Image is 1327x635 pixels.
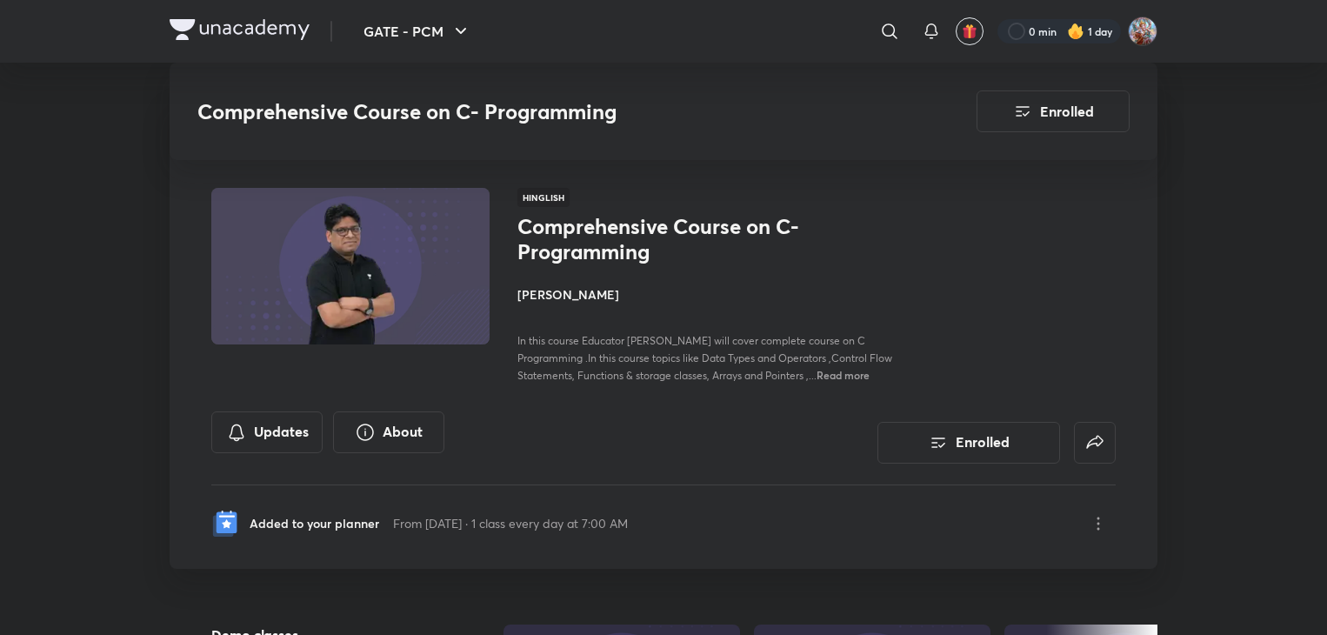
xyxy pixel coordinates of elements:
button: About [333,411,444,453]
button: false [1074,422,1116,464]
p: From [DATE] · 1 class every day at 7:00 AM [393,514,628,532]
button: avatar [956,17,984,45]
img: Company Logo [170,19,310,40]
h3: Comprehensive Course on C- Programming [197,99,878,124]
img: Divya [1128,17,1157,46]
button: Enrolled [877,422,1060,464]
button: Updates [211,411,323,453]
img: Thumbnail [209,186,492,346]
img: avatar [962,23,977,39]
a: Company Logo [170,19,310,44]
span: In this course Educator [PERSON_NAME] will cover complete course on C Programming .In this course... [517,334,892,382]
h1: Comprehensive Course on C- Programming [517,214,802,264]
span: Hinglish [517,188,570,207]
span: Read more [817,368,870,382]
button: Enrolled [977,90,1130,132]
h4: [PERSON_NAME] [517,285,907,304]
p: Added to your planner [250,514,379,532]
button: GATE - PCM [353,14,482,49]
img: streak [1067,23,1084,40]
